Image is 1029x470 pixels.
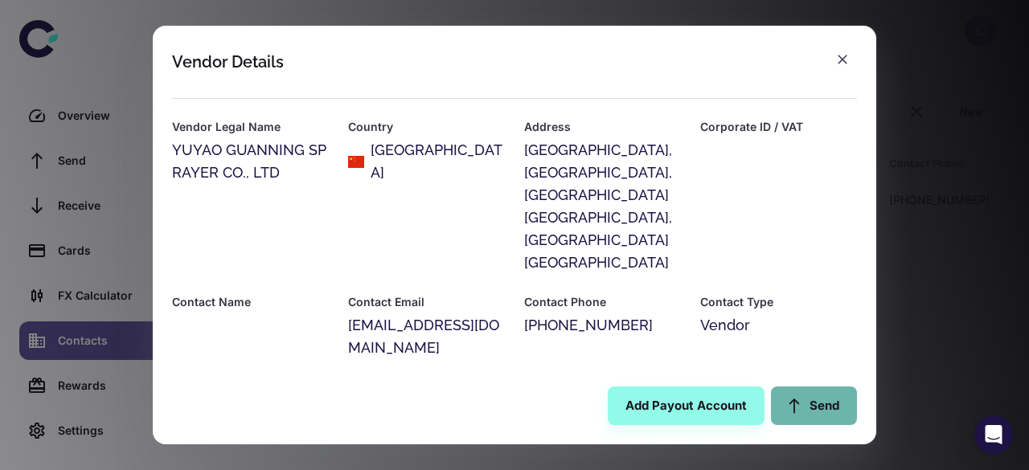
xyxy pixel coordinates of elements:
[974,415,1013,454] div: Open Intercom Messenger
[524,139,681,274] div: [GEOGRAPHIC_DATA], [GEOGRAPHIC_DATA], [GEOGRAPHIC_DATA] [GEOGRAPHIC_DATA], [GEOGRAPHIC_DATA] [GEO...
[524,118,681,136] h6: Address
[700,293,857,311] h6: Contact Type
[348,314,505,359] div: [EMAIL_ADDRESS][DOMAIN_NAME]
[172,118,329,136] h6: Vendor Legal Name
[172,52,284,72] div: Vendor Details
[348,118,505,136] h6: Country
[524,314,681,337] div: [PHONE_NUMBER]
[524,293,681,311] h6: Contact Phone
[700,314,750,337] span: Vendor
[771,386,857,425] a: Send
[172,293,329,311] h6: Contact Name
[371,139,505,184] div: [GEOGRAPHIC_DATA]
[172,139,329,184] div: YUYAO GUANNING SPRAYER CO., LTD
[700,118,857,136] h6: Corporate ID / VAT
[608,386,765,425] button: Add Payout Account
[348,293,505,311] h6: Contact Email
